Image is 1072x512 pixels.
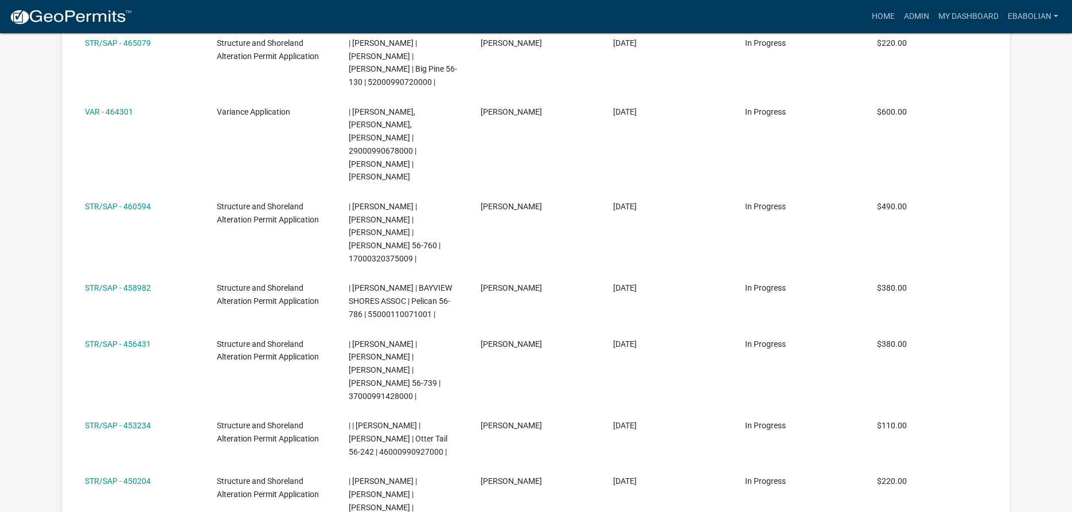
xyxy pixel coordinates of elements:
[899,6,934,28] a: Admin
[867,6,899,28] a: Home
[349,202,441,263] span: | Alexis Newark | JAMES C STROH | NICHOLE M STROH | Lizzie 56-760 | 17000320375009 |
[877,202,907,211] span: $490.00
[481,107,542,116] span: Lori Velde
[481,476,542,486] span: Mark Jacobs
[877,283,907,292] span: $380.00
[613,38,637,48] span: 08/18/2025
[481,421,542,430] span: David Link
[745,421,786,430] span: In Progress
[85,476,151,486] a: STR/SAP - 450204
[217,107,290,116] span: Variance Application
[877,107,907,116] span: $600.00
[85,38,151,48] a: STR/SAP - 465079
[349,421,447,456] span: | | DAVID LINK | SANDRA LINK | Otter Tail 56-242 | 46000990927000 |
[85,107,133,116] a: VAR - 464301
[349,107,416,182] span: | Amy Busko, Christopher LeClair, Kyle Westergard | 29000990678000 | JAMES R VELDE | LORI A VELDE
[934,6,1003,28] a: My Dashboard
[1003,6,1063,28] a: ebabolian
[217,421,319,443] span: Structure and Shoreland Alteration Permit Application
[217,202,319,224] span: Structure and Shoreland Alteration Permit Application
[217,283,319,306] span: Structure and Shoreland Alteration Permit Application
[349,283,452,319] span: | Emma Swenson | BAYVIEW SHORES ASSOC | Pelican 56-786 | 55000110071001 |
[217,339,319,362] span: Structure and Shoreland Alteration Permit Application
[877,339,907,349] span: $380.00
[481,38,542,48] span: John Weller
[85,202,151,211] a: STR/SAP - 460594
[745,339,786,349] span: In Progress
[613,283,637,292] span: 08/04/2025
[217,476,319,499] span: Structure and Shoreland Alteration Permit Application
[613,202,637,211] span: 08/07/2025
[481,202,542,211] span: Tyler Spriggs
[613,476,637,486] span: 07/15/2025
[85,421,151,430] a: STR/SAP - 453234
[613,421,637,430] span: 07/22/2025
[217,38,319,61] span: Structure and Shoreland Alteration Permit Application
[613,107,637,116] span: 08/15/2025
[349,38,457,87] span: | Eric Babolian | BRYAN W ZEPPER | KAREN E ZEPPER | Big Pine 56-130 | 52000990720000 |
[745,283,786,292] span: In Progress
[613,339,637,349] span: 07/29/2025
[877,421,907,430] span: $110.00
[745,202,786,211] span: In Progress
[481,339,542,349] span: Amie Welch
[745,476,786,486] span: In Progress
[745,107,786,116] span: In Progress
[745,38,786,48] span: In Progress
[481,283,542,292] span: Gregory Cotton
[85,339,151,349] a: STR/SAP - 456431
[85,283,151,292] a: STR/SAP - 458982
[877,38,907,48] span: $220.00
[877,476,907,486] span: $220.00
[349,339,441,401] span: | Alexis Newark | KURT W WELCH | AMIE L WELCH | Crystal 56-739 | 37000991428000 |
